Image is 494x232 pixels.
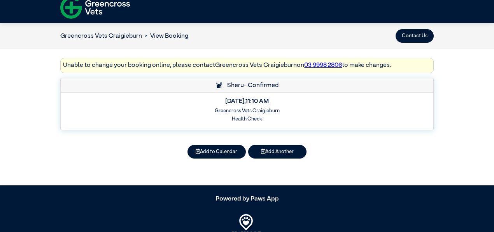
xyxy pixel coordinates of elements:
[60,58,434,73] div: Unable to change your booking online, please contact Greencross Vets Craigieburn on to make changes.
[187,145,246,159] button: Add to Calendar
[223,82,244,89] span: Sheru
[244,82,279,89] span: - Confirmed
[66,98,428,105] h5: [DATE] , 11:10 AM
[142,31,188,41] li: View Booking
[60,195,434,203] h5: Powered by Paws App
[60,33,142,39] a: Greencross Vets Craigieburn
[396,29,434,43] button: Contact Us
[304,62,342,68] a: 03 9998 2806
[60,31,188,41] nav: breadcrumb
[66,108,428,114] h6: Greencross Vets Craigieburn
[248,145,307,159] button: Add Another
[66,116,428,122] h6: Health Check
